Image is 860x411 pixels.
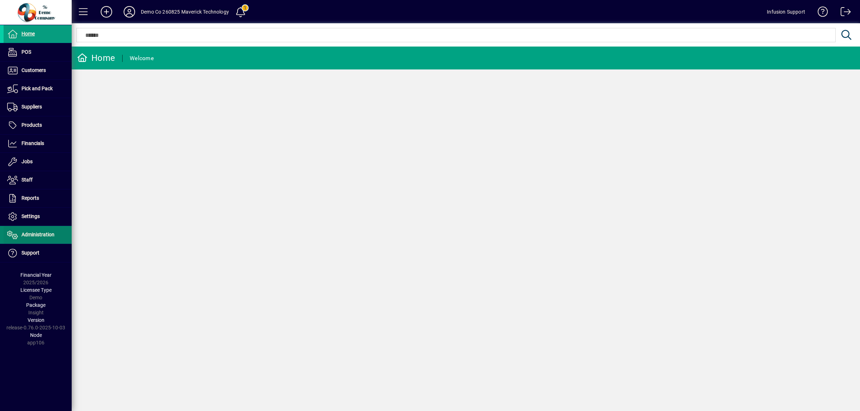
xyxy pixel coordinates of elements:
[77,52,115,64] div: Home
[4,43,72,61] a: POS
[95,5,118,18] button: Add
[141,6,229,18] div: Demo Co 260825 Maverick Technology
[28,317,44,323] span: Version
[21,213,40,219] span: Settings
[812,1,828,25] a: Knowledge Base
[4,62,72,79] a: Customers
[21,232,54,237] span: Administration
[767,6,805,18] div: Infusion Support
[20,287,52,293] span: Licensee Type
[4,116,72,134] a: Products
[26,302,46,308] span: Package
[4,208,72,226] a: Settings
[118,5,141,18] button: Profile
[4,189,72,207] a: Reports
[21,159,33,164] span: Jobs
[21,104,42,110] span: Suppliers
[21,31,35,37] span: Home
[4,80,72,98] a: Pick and Pack
[4,135,72,153] a: Financials
[21,250,39,256] span: Support
[21,140,44,146] span: Financials
[30,332,42,338] span: Node
[21,86,53,91] span: Pick and Pack
[130,53,154,64] div: Welcome
[21,67,46,73] span: Customers
[21,122,42,128] span: Products
[835,1,851,25] a: Logout
[20,272,52,278] span: Financial Year
[4,153,72,171] a: Jobs
[4,171,72,189] a: Staff
[21,49,31,55] span: POS
[21,195,39,201] span: Reports
[4,226,72,244] a: Administration
[21,177,33,183] span: Staff
[4,98,72,116] a: Suppliers
[4,244,72,262] a: Support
